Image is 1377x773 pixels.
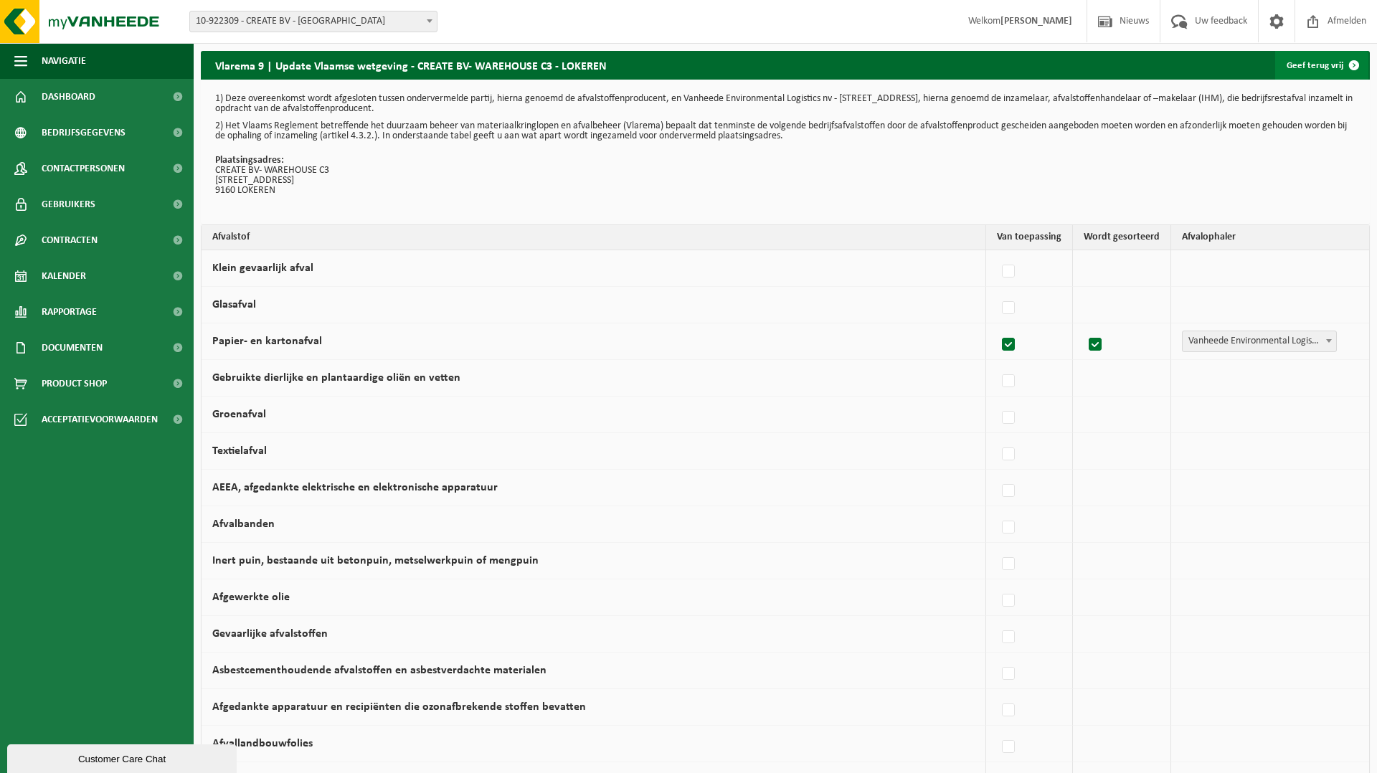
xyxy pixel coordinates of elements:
[7,741,240,773] iframe: chat widget
[212,445,267,457] label: Textielafval
[215,155,284,166] strong: Plaatsingsadres:
[1182,331,1337,352] span: Vanheede Environmental Logistics
[42,43,86,79] span: Navigatie
[42,330,103,366] span: Documenten
[42,151,125,186] span: Contactpersonen
[212,299,256,310] label: Glasafval
[189,11,437,32] span: 10-922309 - CREATE BV - GENT
[215,121,1355,141] p: 2) Het Vlaams Reglement betreffende het duurzaam beheer van materiaalkringlopen en afvalbeheer (V...
[1171,225,1369,250] th: Afvalophaler
[212,665,546,676] label: Asbestcementhoudende afvalstoffen en asbestverdachte materialen
[42,186,95,222] span: Gebruikers
[1275,51,1368,80] a: Geef terug vrij
[201,51,621,79] h2: Vlarema 9 | Update Vlaamse wetgeving - CREATE BV- WAREHOUSE C3 - LOKEREN
[1073,225,1171,250] th: Wordt gesorteerd
[215,94,1355,114] p: 1) Deze overeenkomst wordt afgesloten tussen ondervermelde partij, hierna genoemd de afvalstoffen...
[212,262,313,274] label: Klein gevaarlijk afval
[42,115,126,151] span: Bedrijfsgegevens
[1000,16,1072,27] strong: [PERSON_NAME]
[1183,331,1336,351] span: Vanheede Environmental Logistics
[212,336,322,347] label: Papier- en kartonafval
[42,366,107,402] span: Product Shop
[212,701,586,713] label: Afgedankte apparatuur en recipiënten die ozonafbrekende stoffen bevatten
[212,592,290,603] label: Afgewerkte olie
[212,372,460,384] label: Gebruikte dierlijke en plantaardige oliën en vetten
[190,11,437,32] span: 10-922309 - CREATE BV - GENT
[212,738,313,749] label: Afvallandbouwfolies
[42,258,86,294] span: Kalender
[42,294,97,330] span: Rapportage
[202,225,986,250] th: Afvalstof
[42,79,95,115] span: Dashboard
[986,225,1073,250] th: Van toepassing
[212,555,539,566] label: Inert puin, bestaande uit betonpuin, metselwerkpuin of mengpuin
[42,222,98,258] span: Contracten
[42,402,158,437] span: Acceptatievoorwaarden
[215,156,1355,196] p: CREATE BV- WAREHOUSE C3 [STREET_ADDRESS] 9160 LOKEREN
[212,409,266,420] label: Groenafval
[212,482,498,493] label: AEEA, afgedankte elektrische en elektronische apparatuur
[212,518,275,530] label: Afvalbanden
[212,628,328,640] label: Gevaarlijke afvalstoffen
